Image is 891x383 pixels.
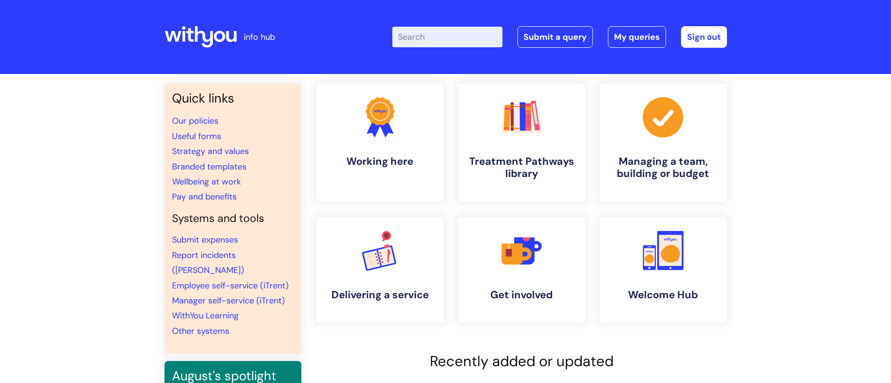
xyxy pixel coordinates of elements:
[517,26,593,48] a: Submit a query
[608,26,666,48] a: My queries
[172,280,289,291] a: Employee self-service (iTrent)
[599,83,727,202] a: Managing a team, building or budget
[324,155,436,168] h4: Working here
[172,234,238,245] a: Submit expenses
[607,155,719,180] h4: Managing a team, building or budget
[607,289,719,301] h4: Welcome Hub
[172,131,221,142] a: Useful forms
[172,295,285,306] a: Manager self-service (iTrent)
[392,26,727,48] div: | -
[316,217,444,323] a: Delivering a service
[465,155,578,180] h4: Treatment Pathways library
[172,115,218,126] a: Our policies
[316,353,727,370] h2: Recently added or updated
[599,217,727,323] a: Welcome Hub
[465,289,578,301] h4: Get involved
[458,217,585,323] a: Get involved
[172,146,249,157] a: Strategy and values
[392,27,502,47] input: Search
[172,191,237,202] a: Pay and benefits
[324,289,436,301] h4: Delivering a service
[244,29,275,44] p: info hub
[316,83,444,202] a: Working here
[172,176,241,187] a: Wellbeing at work
[172,310,239,321] a: WithYou Learning
[458,83,585,202] a: Treatment Pathways library
[172,91,294,106] h3: Quick links
[172,325,229,337] a: Other systems
[681,26,727,48] a: Sign out
[172,161,247,172] a: Branded templates
[172,250,244,276] a: Report incidents ([PERSON_NAME])
[172,212,294,225] h4: Systems and tools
